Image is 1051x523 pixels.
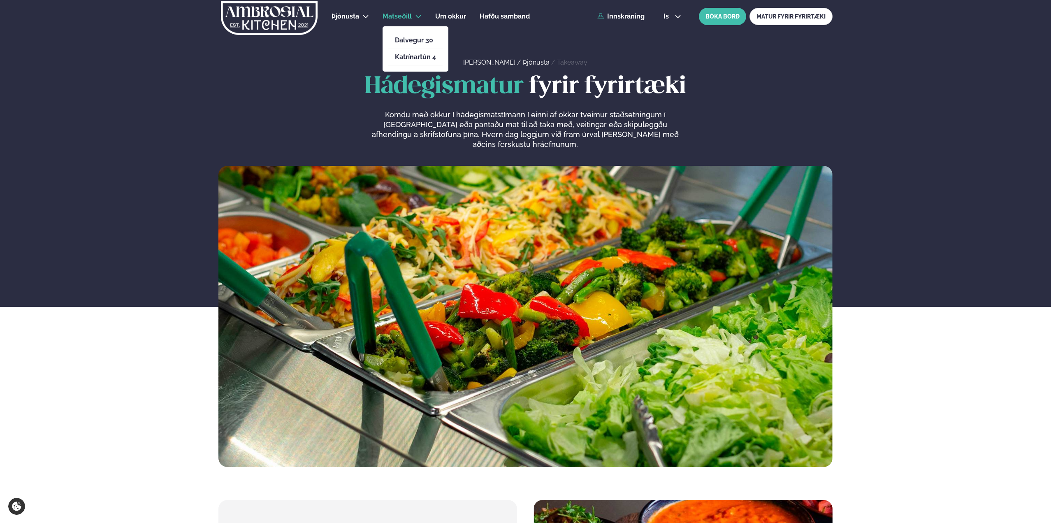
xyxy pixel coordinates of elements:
[749,8,833,25] a: MATUR FYRIR FYRIRTÆKI
[523,58,550,66] a: Þjónusta
[383,12,412,21] a: Matseðill
[383,12,412,20] span: Matseðill
[435,12,466,20] span: Um okkur
[8,498,25,515] a: Cookie settings
[370,110,681,149] p: Komdu með okkur í hádegismatstímann í einni af okkar tveimur staðsetningum í [GEOGRAPHIC_DATA] eð...
[551,58,557,66] span: /
[657,13,688,20] button: is
[435,12,466,21] a: Um okkur
[220,1,318,35] img: logo
[517,58,523,66] span: /
[218,166,833,467] img: image alt
[332,12,359,21] a: Þjónusta
[332,12,359,20] span: Þjónusta
[557,58,587,66] a: Takeaway
[395,37,436,44] a: Dalvegur 30
[395,54,436,60] a: Katrínartún 4
[480,12,530,20] span: Hafðu samband
[664,13,671,20] span: is
[480,12,530,21] a: Hafðu samband
[365,75,524,98] span: Hádegismatur
[463,58,515,66] a: [PERSON_NAME]
[597,13,645,20] a: Innskráning
[699,8,746,25] button: BÓKA BORÐ
[218,74,833,100] h1: fyrir fyrirtæki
